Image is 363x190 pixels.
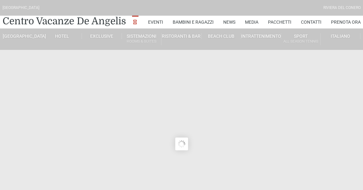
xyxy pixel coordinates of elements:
a: SistemazioniRooms & Suites [122,33,162,45]
a: Exclusive [82,33,122,39]
div: [GEOGRAPHIC_DATA] [3,5,39,11]
a: SportAll Season Tennis [281,33,321,45]
small: Rooms & Suites [122,38,161,44]
a: Contatti [301,16,321,28]
a: Beach Club [201,33,241,39]
a: Ristoranti & Bar [162,33,201,39]
a: Pacchetti [268,16,291,28]
a: Italiano [321,33,360,39]
div: Riviera Del Conero [323,5,361,11]
a: News [223,16,235,28]
a: Eventi [148,16,163,28]
small: All Season Tennis [281,38,320,44]
a: Prenota Ora [331,16,361,28]
a: Bambini e Ragazzi [173,16,214,28]
a: Hotel [42,33,82,39]
span: Italiano [331,34,350,39]
a: Media [245,16,258,28]
a: Centro Vacanze De Angelis [3,15,126,28]
a: [GEOGRAPHIC_DATA] [3,33,42,39]
a: Intrattenimento [241,33,281,39]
